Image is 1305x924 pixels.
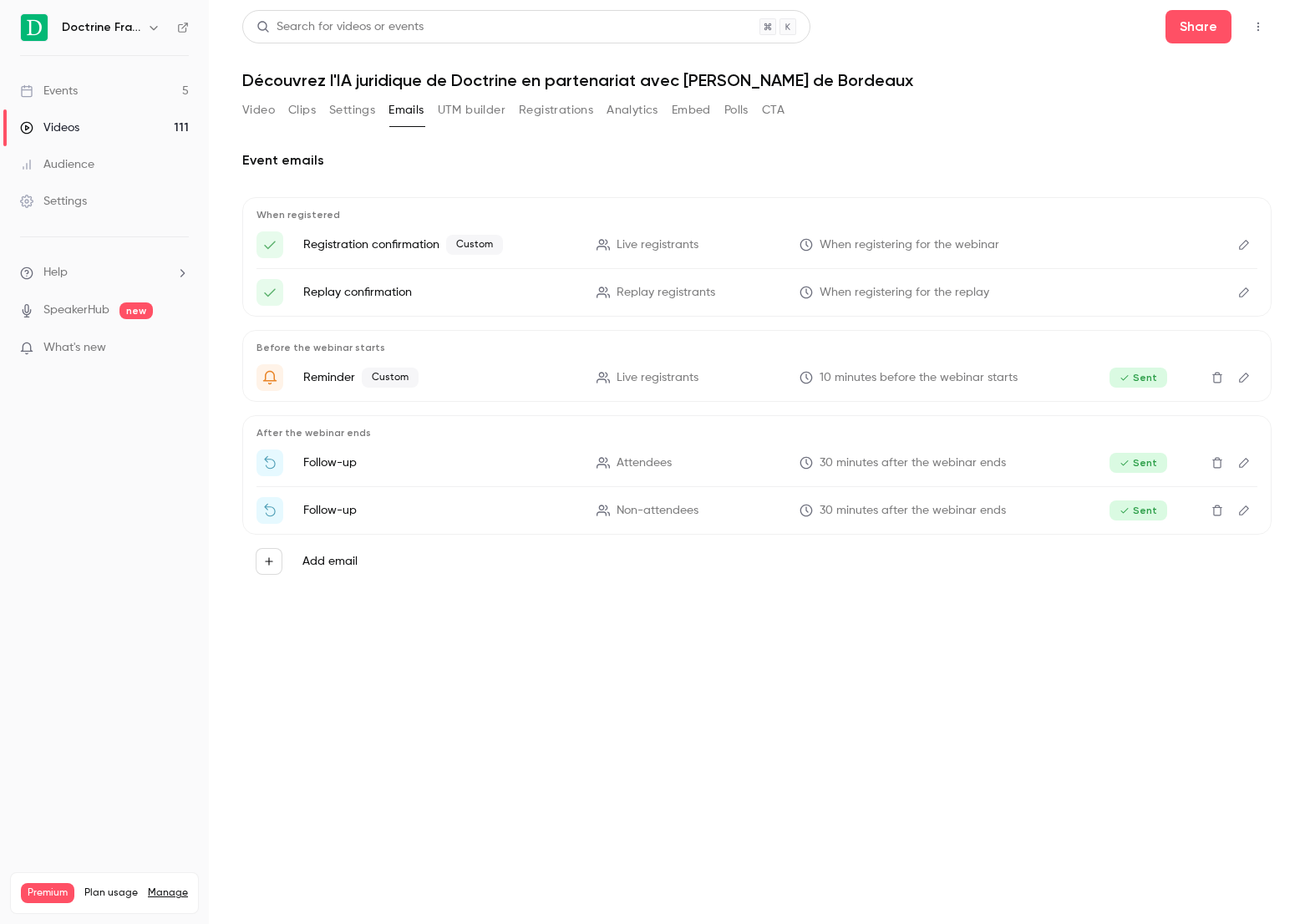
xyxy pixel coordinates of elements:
[820,284,989,302] span: When registering for the replay
[256,231,1257,258] li: Merci pour votre inscription au webinar : {{ event_name }}
[617,236,698,254] span: Live registrants
[1204,449,1231,476] button: Delete
[256,18,424,36] div: Search for videos or events
[303,284,576,301] p: Replay confirmation
[302,553,358,570] label: Add email
[1231,279,1257,306] button: Edit
[1204,364,1231,391] button: Delete
[20,83,78,99] div: Events
[242,70,1272,90] h1: Découvrez l'IA juridique de Doctrine en partenariat avec [PERSON_NAME] de Bordeaux
[362,368,419,388] span: Custom
[1231,449,1257,476] button: Edit
[388,97,424,124] button: Emails
[20,264,189,282] li: help-dropdown-opener
[1110,500,1167,520] span: Sent
[303,235,576,255] p: Registration confirmation
[20,156,94,173] div: Audience
[820,454,1006,472] span: 30 minutes after the webinar ends
[1110,453,1167,473] span: Sent
[256,341,1257,354] p: Before the webinar starts
[43,339,106,357] span: What's new
[1245,13,1272,40] button: Top Bar Actions
[724,97,749,124] button: Polls
[820,369,1018,387] span: 10 minutes before the webinar starts
[288,97,316,124] button: Clips
[62,19,140,36] h6: Doctrine France
[256,364,1257,391] li: ⏰ Rappel: "{{ event_name }}", commence dans 10 min
[303,454,576,471] p: Follow-up
[256,497,1257,524] li: Regarder le replay de {{ event_name }}
[820,236,999,254] span: When registering for the webinar
[256,449,1257,476] li: Merci d'avoir participé à notre formation !
[20,193,87,210] div: Settings
[438,97,505,124] button: UTM builder
[617,454,672,472] span: Attendees
[1231,497,1257,524] button: Edit
[256,426,1257,439] p: After the webinar ends
[820,502,1006,520] span: 30 minutes after the webinar ends
[617,502,698,520] span: Non-attendees
[1231,364,1257,391] button: Edit
[607,97,658,124] button: Analytics
[21,14,48,41] img: Doctrine France
[1110,368,1167,388] span: Sent
[148,886,188,900] a: Manage
[303,368,576,388] p: Reminder
[762,97,785,124] button: CTA
[242,97,275,124] button: Video
[1165,10,1231,43] button: Share
[446,235,503,255] span: Custom
[672,97,711,124] button: Embed
[20,119,79,136] div: Videos
[617,369,698,387] span: Live registrants
[169,341,189,356] iframe: Noticeable Trigger
[84,886,138,900] span: Plan usage
[1231,231,1257,258] button: Edit
[1204,497,1231,524] button: Delete
[519,97,593,124] button: Registrations
[242,150,1272,170] h2: Event emails
[256,279,1257,306] li: Votre lien d'accès !
[21,883,74,903] span: Premium
[119,302,153,319] span: new
[329,97,375,124] button: Settings
[43,302,109,319] a: SpeakerHub
[303,502,576,519] p: Follow-up
[617,284,715,302] span: Replay registrants
[43,264,68,282] span: Help
[256,208,1257,221] p: When registered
